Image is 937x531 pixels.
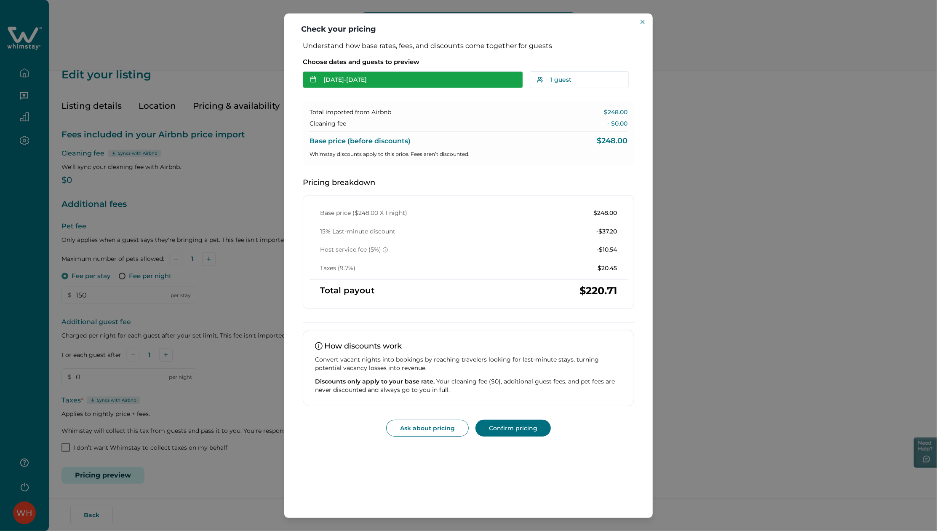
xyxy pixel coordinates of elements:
[598,264,617,273] p: $20.45
[475,420,551,437] button: Confirm pricing
[597,246,617,254] p: -$10.54
[284,13,653,42] header: Check your pricing
[638,17,648,27] button: Close
[303,179,634,187] p: Pricing breakdown
[315,355,622,372] p: Convert vacant nights into bookings by reaching travelers looking for last-minute stays, turning ...
[315,378,435,385] span: Discounts only apply to your base rate.
[386,420,469,437] button: Ask about pricing
[315,377,622,394] p: Your cleaning fee ($0), additional guest fees, and pet fees are never discounted and always go to...
[320,228,395,236] p: 15% Last-minute discount
[320,264,355,273] p: Taxes (9.7%)
[320,209,407,217] p: Base price ($248.00 X 1 night)
[303,71,523,88] button: [DATE]-[DATE]
[593,209,617,217] p: $248.00
[303,42,634,50] p: Understand how base rates, fees, and discounts come together for guests
[597,137,627,145] p: $248.00
[310,108,391,117] p: Total imported from Airbnb
[303,58,634,66] p: Choose dates and guests to preview
[310,137,411,145] p: Base price (before discounts)
[604,108,627,117] p: $248.00
[310,150,627,158] p: Whimstay discounts apply to this price. Fees aren’t discounted.
[320,287,374,295] p: Total payout
[315,342,622,351] p: How discounts work
[596,228,617,236] p: -$37.20
[530,71,629,88] button: 1 guest
[579,287,617,295] p: $220.71
[530,71,634,88] button: 1 guest
[320,246,388,254] p: Host service fee (5%)
[607,120,627,128] p: - $0.00
[310,120,346,128] p: Cleaning fee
